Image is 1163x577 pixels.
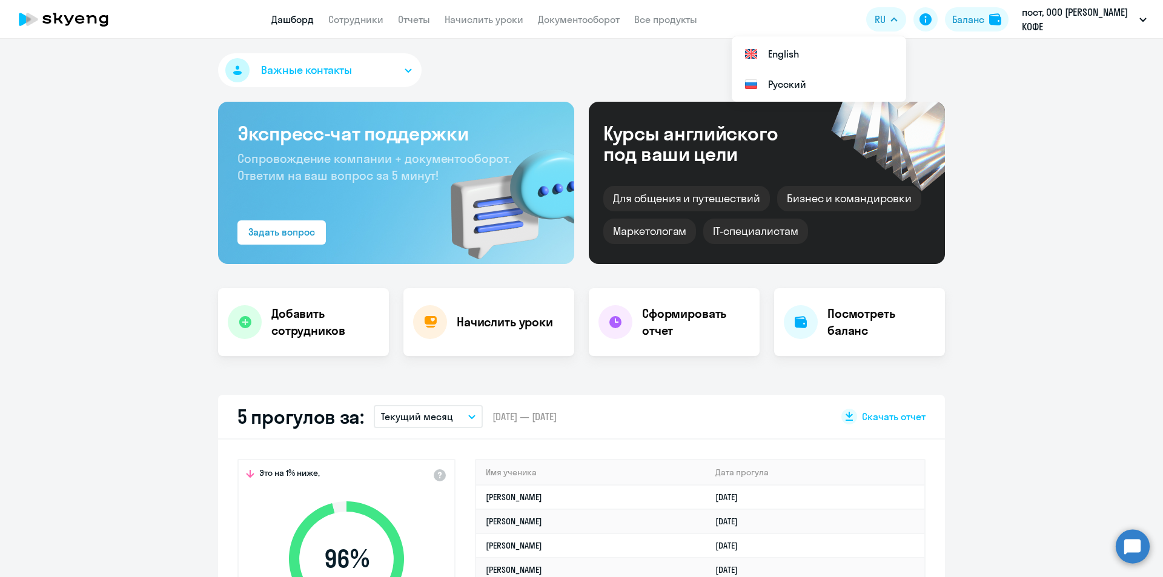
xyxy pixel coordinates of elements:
div: Задать вопрос [248,225,315,239]
a: Отчеты [398,13,430,25]
h3: Экспресс-чат поддержки [237,121,555,145]
p: пост, ООО [PERSON_NAME] КОФЕ [1022,5,1135,34]
h4: Сформировать отчет [642,305,750,339]
span: Важные контакты [261,62,352,78]
a: Документооборот [538,13,620,25]
div: Для общения и путешествий [603,186,770,211]
h4: Посмотреть баланс [827,305,935,339]
button: Балансbalance [945,7,1009,31]
img: bg-img [433,128,574,264]
a: Все продукты [634,13,697,25]
a: [PERSON_NAME] [486,540,542,551]
img: balance [989,13,1001,25]
span: 96 % [277,544,416,573]
a: [PERSON_NAME] [486,564,542,575]
div: IT-специалистам [703,219,807,244]
button: Задать вопрос [237,220,326,245]
button: RU [866,7,906,31]
h4: Добавить сотрудников [271,305,379,339]
a: [DATE] [715,516,747,527]
a: [DATE] [715,564,747,575]
button: Важные контакты [218,53,422,87]
span: Скачать отчет [862,410,926,423]
span: RU [875,12,886,27]
span: Это на 1% ниже, [259,467,320,482]
p: Текущий месяц [381,409,453,424]
span: [DATE] — [DATE] [492,410,557,423]
a: Сотрудники [328,13,383,25]
h2: 5 прогулов за: [237,404,364,429]
a: Начислить уроки [445,13,523,25]
button: пост, ООО [PERSON_NAME] КОФЕ [1016,5,1153,34]
div: Баланс [952,12,984,27]
a: Дашборд [271,13,314,25]
th: Дата прогула [706,460,924,485]
ul: RU [732,36,906,102]
div: Курсы английского под ваши цели [603,123,810,164]
span: Сопровождение компании + документооборот. Ответим на ваш вопрос за 5 минут! [237,151,511,183]
div: Бизнес и командировки [777,186,921,211]
a: [DATE] [715,492,747,503]
h4: Начислить уроки [457,314,553,331]
div: Маркетологам [603,219,696,244]
a: [PERSON_NAME] [486,492,542,503]
img: English [744,47,758,61]
a: [DATE] [715,540,747,551]
button: Текущий месяц [374,405,483,428]
th: Имя ученика [476,460,706,485]
a: [PERSON_NAME] [486,516,542,527]
img: Русский [744,77,758,91]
